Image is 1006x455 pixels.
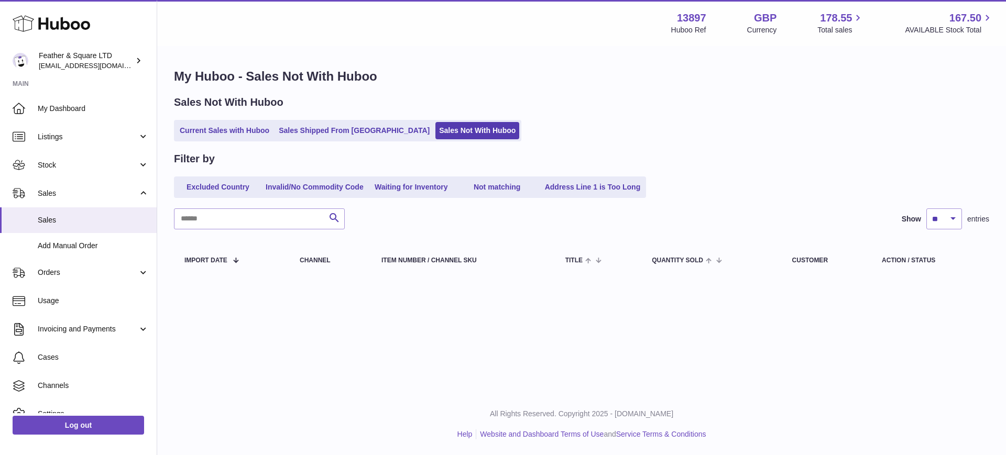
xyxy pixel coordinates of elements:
a: Sales Shipped From [GEOGRAPHIC_DATA] [275,122,433,139]
span: Usage [38,296,149,306]
a: Log out [13,416,144,435]
span: Invoicing and Payments [38,324,138,334]
span: Import date [184,257,227,264]
h1: My Huboo - Sales Not With Huboo [174,68,989,85]
div: Item Number / Channel SKU [381,257,544,264]
p: All Rights Reserved. Copyright 2025 - [DOMAIN_NAME] [166,409,998,419]
span: Settings [38,409,149,419]
a: Waiting for Inventory [369,179,453,196]
span: Orders [38,268,138,278]
img: feathernsquare@gmail.com [13,53,28,69]
div: Currency [747,25,777,35]
span: Cases [38,352,149,362]
h2: Sales Not With Huboo [174,95,283,109]
strong: GBP [754,11,777,25]
a: Invalid/No Commodity Code [262,179,367,196]
span: Stock [38,160,138,170]
a: Not matching [455,179,539,196]
label: Show [902,214,921,224]
span: My Dashboard [38,104,149,114]
span: entries [967,214,989,224]
a: Current Sales with Huboo [176,122,273,139]
h2: Filter by [174,152,215,166]
a: Website and Dashboard Terms of Use [480,430,604,438]
a: 178.55 Total sales [817,11,864,35]
span: Quantity Sold [652,257,703,264]
span: 178.55 [820,11,852,25]
span: Sales [38,188,138,198]
div: Customer [792,257,861,264]
span: Sales [38,215,149,225]
span: Title [565,257,583,264]
a: Service Terms & Conditions [616,430,706,438]
a: Help [457,430,473,438]
a: Sales Not With Huboo [435,122,519,139]
a: Excluded Country [176,179,260,196]
span: Total sales [817,25,864,35]
span: Add Manual Order [38,241,149,251]
span: AVAILABLE Stock Total [905,25,993,35]
div: Feather & Square LTD [39,51,133,71]
span: Channels [38,381,149,391]
strong: 13897 [677,11,706,25]
span: Listings [38,132,138,142]
span: [EMAIL_ADDRESS][DOMAIN_NAME] [39,61,154,70]
a: 167.50 AVAILABLE Stock Total [905,11,993,35]
span: 167.50 [949,11,981,25]
a: Address Line 1 is Too Long [541,179,644,196]
div: Channel [300,257,360,264]
div: Action / Status [882,257,979,264]
div: Huboo Ref [671,25,706,35]
li: and [476,429,706,439]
